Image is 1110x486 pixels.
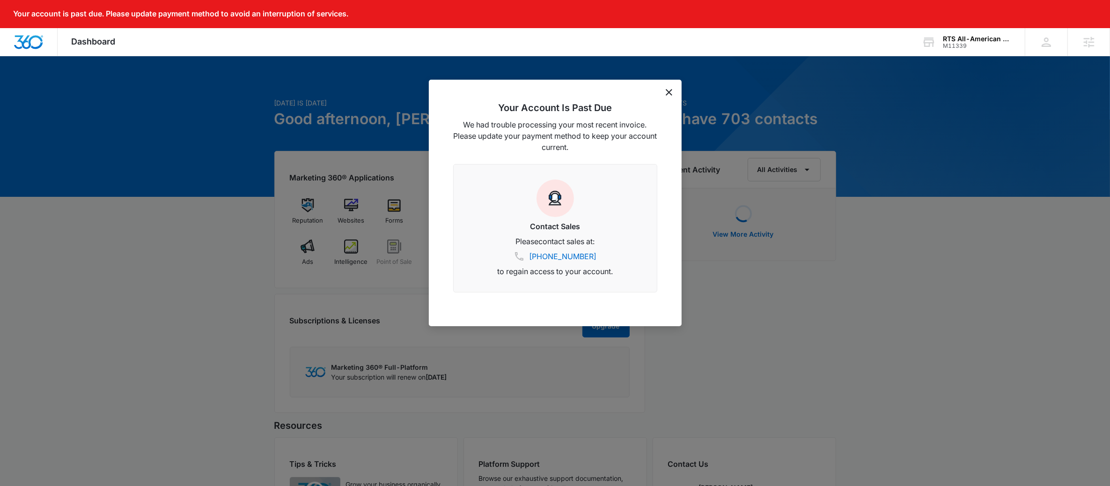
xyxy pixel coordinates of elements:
span: Dashboard [72,37,116,46]
button: dismiss this dialog [666,89,672,96]
a: [PHONE_NUMBER] [529,251,597,262]
div: account name [943,35,1011,43]
h2: Your Account Is Past Due [453,102,657,113]
p: We had trouble processing your most recent invoice. Please update your payment method to keep you... [453,119,657,153]
p: Your account is past due. Please update payment method to avoid an interruption of services. [13,9,348,18]
div: Dashboard [58,28,130,56]
h3: Contact Sales [465,221,646,232]
p: Please contact sales at: to regain access to your account. [465,236,646,277]
div: account id [943,43,1011,49]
